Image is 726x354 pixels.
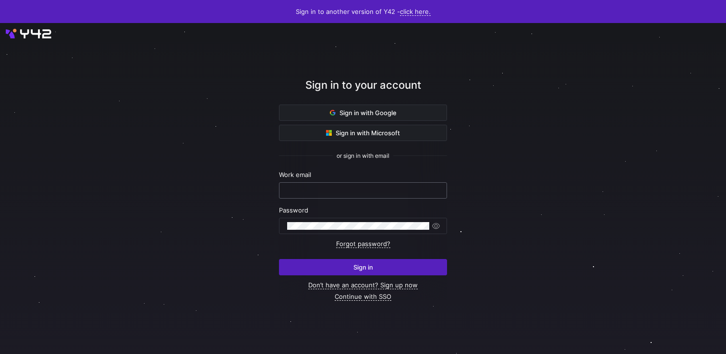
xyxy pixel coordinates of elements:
[335,293,391,301] a: Continue with SSO
[279,171,311,178] span: Work email
[279,206,308,214] span: Password
[330,109,397,117] span: Sign in with Google
[279,259,447,275] button: Sign in
[279,105,447,121] button: Sign in with Google
[353,263,373,271] span: Sign in
[326,129,400,137] span: Sign in with Microsoft
[308,281,418,289] a: Don’t have an account? Sign up now
[336,240,390,248] a: Forgot password?
[337,153,389,159] span: or sign in with email
[279,125,447,141] button: Sign in with Microsoft
[279,77,447,105] div: Sign in to your account
[400,8,431,16] a: click here.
